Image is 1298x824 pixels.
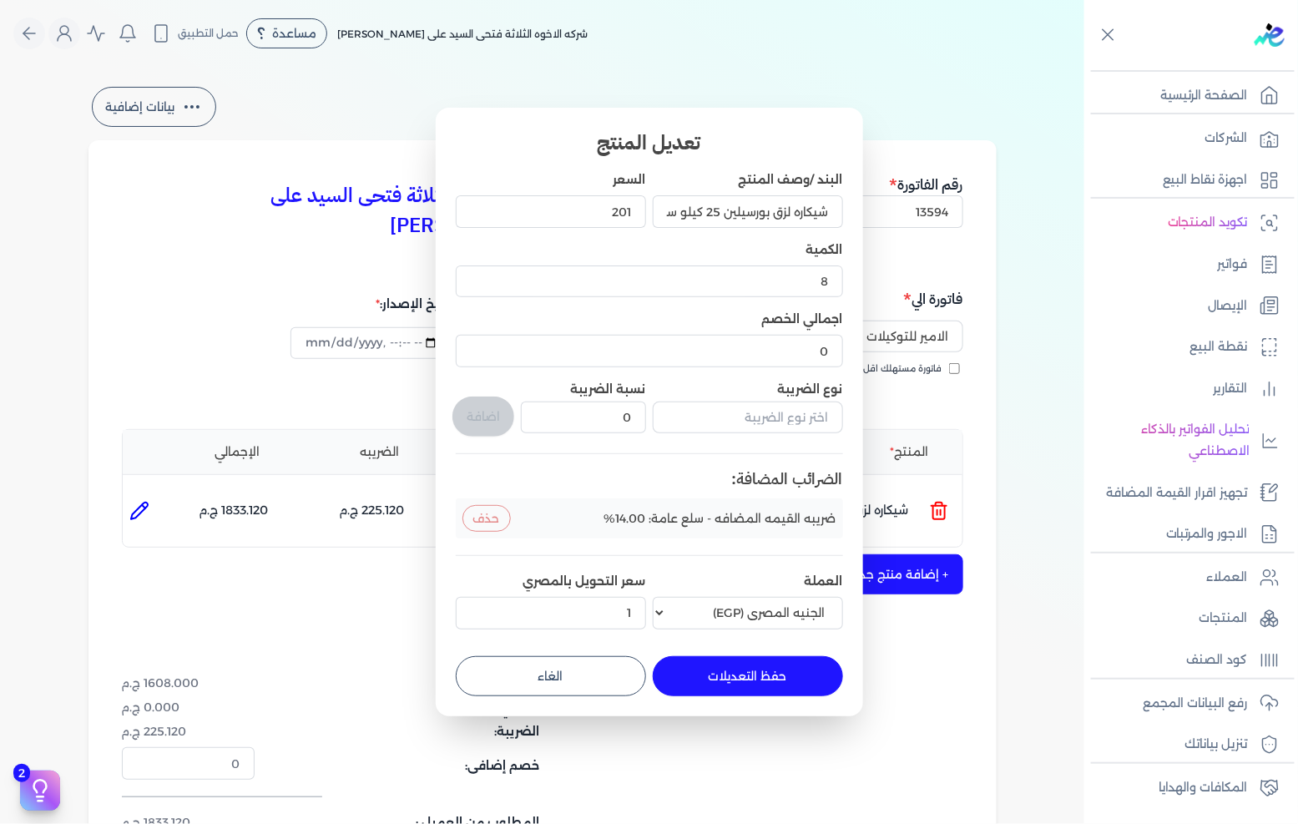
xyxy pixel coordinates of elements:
[805,574,843,589] label: العملة
[456,656,646,696] button: الغاء
[456,597,646,629] input: سعر التحويل بالمصري
[523,574,646,589] label: سعر التحويل بالمصري
[462,505,511,532] button: حذف
[604,510,836,528] span: ضريبه القيمه المضافه - سلع عامة: 14.00%
[456,128,843,158] h3: تعديل المنتج
[653,402,843,440] button: اختر نوع الضريبة
[653,195,843,227] input: البند /وصف المنتج
[571,382,646,397] label: نسبة الضريبة
[762,311,843,326] label: اجمالي الخصم
[806,242,843,257] label: الكمية
[521,402,645,433] input: نسبة الضريبة
[653,656,843,696] button: حفظ التعديلات
[739,172,843,187] label: البند /وصف المنتج
[614,172,646,187] label: السعر
[653,381,843,398] label: نوع الضريبة
[456,335,843,367] input: اجمالي الخصم
[456,468,843,492] h4: الضرائب المضافة:
[653,402,843,433] input: اختر نوع الضريبة
[456,265,843,297] input: الكمية
[456,195,646,227] input: السعر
